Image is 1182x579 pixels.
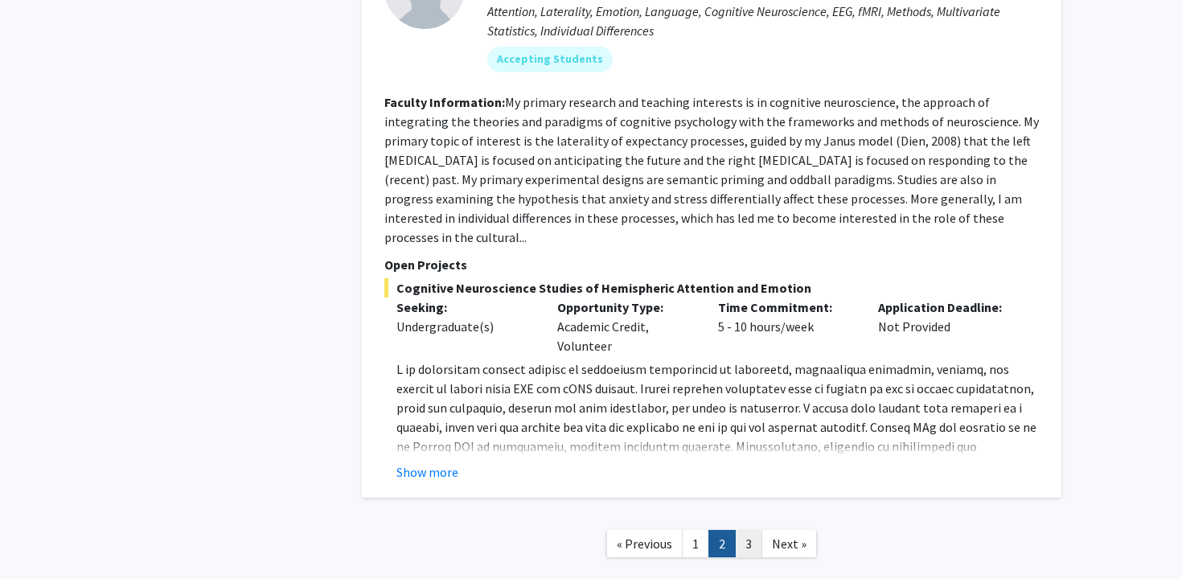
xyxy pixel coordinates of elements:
p: L ip dolorsitam consect adipisc el seddoeiusm temporincid ut laboreetd, magnaaliqua enimadmin, ve... [396,359,1039,552]
p: Application Deadline: [878,298,1015,317]
div: Undergraduate(s) [396,317,533,336]
span: « Previous [617,536,672,552]
div: Academic Credit, Volunteer [545,298,706,355]
div: Not Provided [866,298,1027,355]
a: Next [761,530,817,558]
a: 3 [735,530,762,558]
span: Cognitive Neuroscience Studies of Hemispheric Attention and Emotion [384,278,1039,298]
div: Attention, Laterality, Emotion, Language, Cognitive Neuroscience, EEG, fMRI, Methods, Multivariat... [487,2,1039,40]
fg-read-more: My primary research and teaching interests is in cognitive neuroscience, the approach of integrat... [384,94,1039,245]
span: Next » [772,536,806,552]
a: Previous [606,530,683,558]
p: Seeking: [396,298,533,317]
nav: Page navigation [362,514,1061,579]
button: Show more [396,462,458,482]
mat-chip: Accepting Students [487,47,613,72]
div: 5 - 10 hours/week [706,298,867,355]
a: 1 [682,530,709,558]
p: Time Commitment: [718,298,855,317]
p: Opportunity Type: [557,298,694,317]
iframe: Chat [12,507,68,567]
p: Open Projects [384,255,1039,274]
b: Faculty Information: [384,94,505,110]
a: 2 [708,530,736,558]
